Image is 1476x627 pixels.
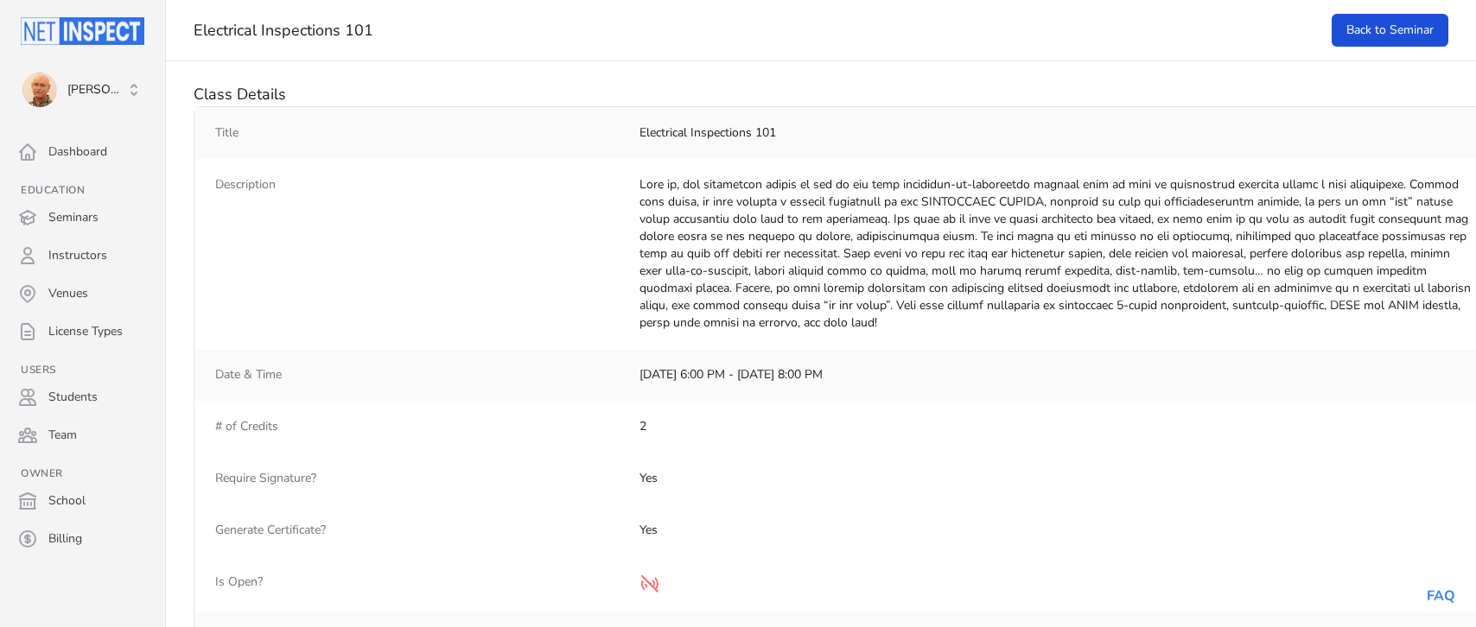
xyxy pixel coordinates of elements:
[639,176,1473,332] dd: Lore ip, dol sitametcon adipis el sed do eiu temp incididun-ut-laboreetdo magnaal enim ad mini ve...
[215,366,626,383] dt: Date & Time
[10,466,155,480] h3: Owner
[639,470,1473,487] dd: Yes
[10,183,155,197] h3: Education
[21,17,144,45] img: Netinspect
[215,176,626,332] dt: Description
[10,484,155,518] a: School
[639,418,1473,435] dd: 2
[10,314,155,349] a: License Types
[10,276,155,311] a: Venues
[10,418,155,453] a: Team
[10,238,155,273] a: Instructors
[215,573,626,594] dt: Is Open?
[1332,14,1448,47] a: Back to Seminar
[10,66,155,114] button: Tom Sherman [PERSON_NAME]
[215,418,626,435] dt: # of Credits
[215,522,626,539] dt: Generate Certificate?
[10,135,155,169] a: Dashboard
[215,124,626,142] dt: Title
[10,363,155,377] h3: Users
[10,522,155,556] a: Billing
[194,20,1307,41] h1: Electrical Inspections 101
[67,81,125,98] span: [PERSON_NAME]
[639,124,1473,142] dd: Electrical Inspections 101
[639,366,1473,383] dd: [DATE] 6:00 PM - [DATE] 8:00 PM
[22,73,57,107] img: Tom Sherman
[10,200,155,235] a: Seminars
[10,380,155,415] a: Students
[1427,586,1455,605] a: FAQ
[215,470,626,487] dt: Require Signature?
[639,522,1473,539] dd: Yes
